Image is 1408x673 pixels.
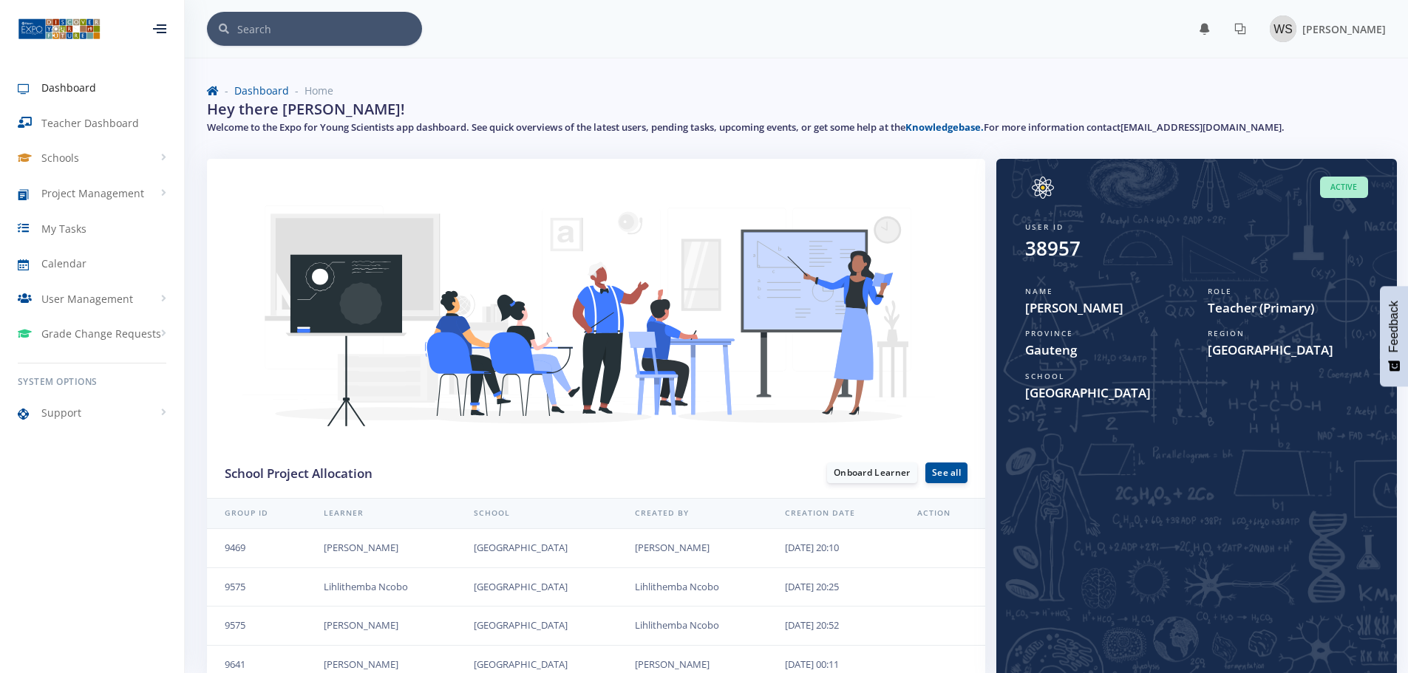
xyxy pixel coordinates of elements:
nav: breadcrumb [207,83,1386,98]
td: [DATE] 20:25 [767,567,899,607]
a: Dashboard [234,83,289,98]
h2: Hey there [PERSON_NAME]! [207,98,405,120]
td: [DATE] 20:10 [767,529,899,568]
span: Region [1208,328,1245,338]
th: School [456,499,618,529]
a: [EMAIL_ADDRESS][DOMAIN_NAME] [1120,120,1282,134]
button: Feedback - Show survey [1380,286,1408,386]
input: Search [237,12,422,46]
h6: System Options [18,375,166,389]
a: See all [925,462,967,483]
td: [PERSON_NAME] [306,607,456,646]
td: Lihlithemba Ncobo [617,567,767,607]
span: My Tasks [41,221,86,236]
td: 9469 [207,529,306,568]
span: Feedback [1387,301,1401,352]
th: Created By [617,499,767,529]
span: [GEOGRAPHIC_DATA] [1208,341,1368,360]
span: Calendar [41,256,86,271]
td: 9575 [207,567,306,607]
div: 38957 [1025,234,1081,263]
td: [PERSON_NAME] [617,529,767,568]
span: Teacher (Primary) [1208,298,1368,318]
td: [PERSON_NAME] [306,529,456,568]
img: Image placeholder [1025,177,1061,199]
img: Learner [214,174,979,463]
span: School [1025,371,1064,381]
img: Image placeholder [1270,16,1296,42]
a: Onboard Learner [827,462,917,483]
td: [GEOGRAPHIC_DATA] [456,607,618,646]
img: ... [18,17,101,41]
a: Image placeholder [PERSON_NAME] [1258,13,1386,45]
h5: Welcome to the Expo for Young Scientists app dashboard. See quick overviews of the latest users, ... [207,120,1386,135]
td: [GEOGRAPHIC_DATA] [456,529,618,568]
td: Lihlithemba Ncobo [306,567,456,607]
span: Project Management [41,185,144,201]
span: User ID [1025,222,1064,232]
span: Support [41,405,81,420]
a: Knowledgebase. [905,120,984,134]
span: [GEOGRAPHIC_DATA] [1025,383,1368,403]
th: Group ID [207,499,306,529]
th: Action [899,499,985,529]
span: Schools [41,150,79,165]
span: Active [1320,177,1368,198]
td: 9575 [207,607,306,646]
span: Province [1025,328,1073,338]
span: Teacher Dashboard [41,115,139,131]
td: [DATE] 20:52 [767,607,899,646]
span: Dashboard [41,80,96,95]
span: Gauteng [1025,341,1186,360]
th: Learner [306,499,456,529]
span: [PERSON_NAME] [1302,22,1386,36]
span: User Management [41,291,133,307]
th: Creation Date [767,499,899,529]
span: Name [1025,286,1053,296]
span: [PERSON_NAME] [1025,298,1186,318]
h3: School Project Allocation [225,464,585,483]
td: Lihlithemba Ncobo [617,607,767,646]
span: Role [1208,286,1232,296]
td: [GEOGRAPHIC_DATA] [456,567,618,607]
span: Grade Change Requests [41,326,161,341]
li: Home [289,83,333,98]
